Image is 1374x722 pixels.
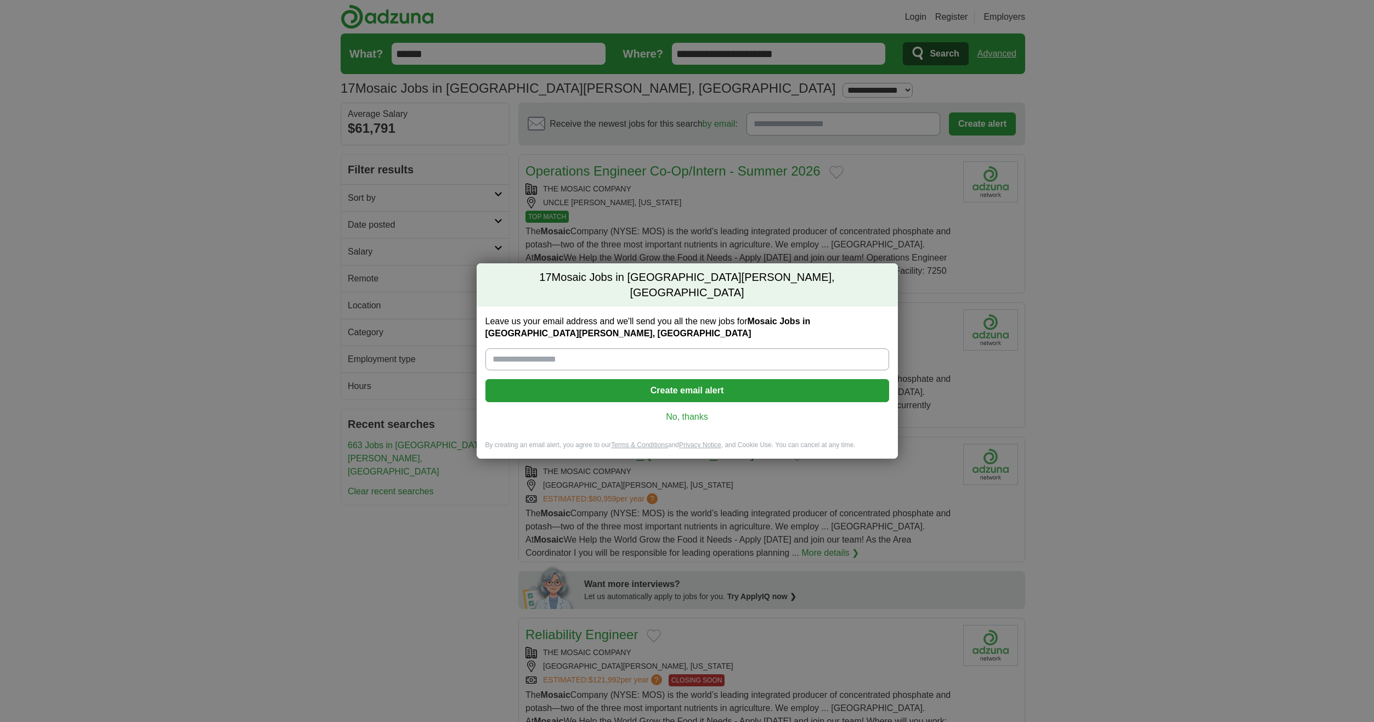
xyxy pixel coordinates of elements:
a: Terms & Conditions [611,441,668,449]
label: Leave us your email address and we'll send you all the new jobs for [485,315,889,340]
button: Create email alert [485,379,889,402]
a: No, thanks [494,411,880,423]
div: By creating an email alert, you agree to our and , and Cookie Use. You can cancel at any time. [477,441,898,459]
span: 17 [539,270,551,285]
a: Privacy Notice [679,441,721,449]
h2: Mosaic Jobs in [GEOGRAPHIC_DATA][PERSON_NAME], [GEOGRAPHIC_DATA] [477,263,898,307]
